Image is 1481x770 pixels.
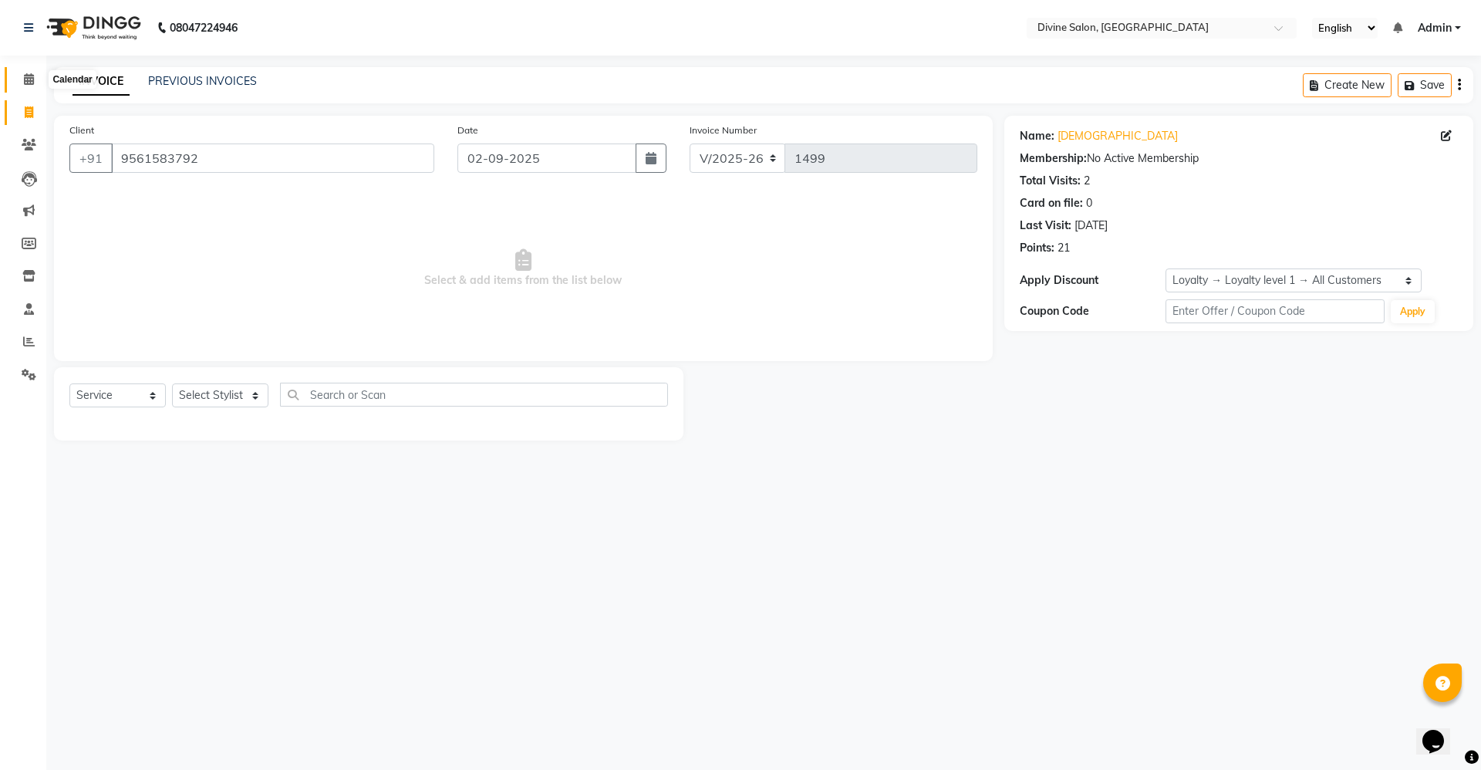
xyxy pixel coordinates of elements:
[69,191,977,346] span: Select & add items from the list below
[1020,128,1054,144] div: Name:
[457,123,478,137] label: Date
[1020,195,1083,211] div: Card on file:
[1084,173,1090,189] div: 2
[690,123,757,137] label: Invoice Number
[1418,20,1452,36] span: Admin
[1020,150,1458,167] div: No Active Membership
[1058,128,1178,144] a: [DEMOGRAPHIC_DATA]
[1020,173,1081,189] div: Total Visits:
[1086,195,1092,211] div: 0
[1020,272,1166,289] div: Apply Discount
[1303,73,1392,97] button: Create New
[170,6,238,49] b: 08047224946
[1020,303,1166,319] div: Coupon Code
[49,70,96,89] div: Calendar
[1398,73,1452,97] button: Save
[1166,299,1385,323] input: Enter Offer / Coupon Code
[148,74,257,88] a: PREVIOUS INVOICES
[1020,218,1071,234] div: Last Visit:
[1058,240,1070,256] div: 21
[69,144,113,173] button: +91
[39,6,145,49] img: logo
[1391,300,1435,323] button: Apply
[1074,218,1108,234] div: [DATE]
[280,383,668,407] input: Search or Scan
[1020,150,1087,167] div: Membership:
[111,144,434,173] input: Search by Name/Mobile/Email/Code
[69,123,94,137] label: Client
[1416,708,1466,755] iframe: chat widget
[1020,240,1054,256] div: Points:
